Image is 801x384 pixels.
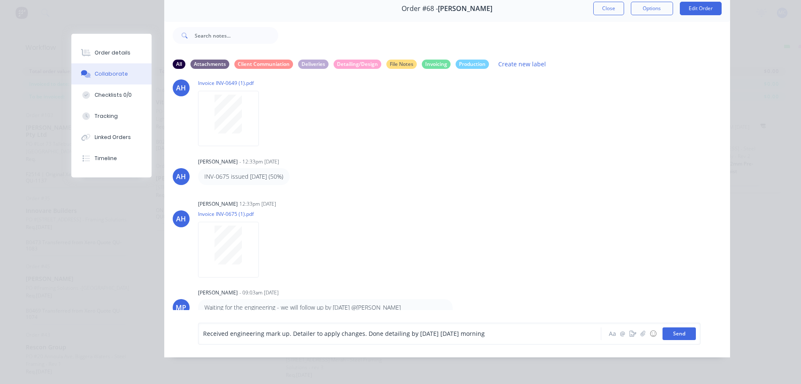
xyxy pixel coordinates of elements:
button: Options [631,2,673,15]
button: Order details [71,42,152,63]
div: AH [176,83,186,93]
button: Send [663,327,696,340]
input: Search notes... [195,27,278,44]
p: Invoice INV-0649 (1).pdf [198,79,267,87]
div: Client Communiation [234,60,293,69]
span: Order #68 - [402,5,438,13]
p: Waiting for the engineering - we will follow up by [DATE] @[PERSON_NAME] [PERSON_NAME] [204,303,446,321]
span: Received engineering mark up. Detailer to apply changes. Done detailing by [DATE] [DATE] morning [203,330,485,338]
button: Close [593,2,624,15]
button: Tracking [71,106,152,127]
button: Linked Orders [71,127,152,148]
div: Attachments [190,60,229,69]
div: Detailing/Design [334,60,381,69]
div: Deliveries [298,60,329,69]
button: Timeline [71,148,152,169]
button: Aa [608,329,618,339]
div: - 12:33pm [DATE] [239,158,279,166]
div: Checklists 0/0 [95,91,132,99]
div: MP [176,302,186,313]
div: 12:33pm [DATE] [239,200,276,208]
button: Edit Order [680,2,722,15]
div: Production [456,60,489,69]
button: Checklists 0/0 [71,84,152,106]
button: Collaborate [71,63,152,84]
button: @ [618,329,628,339]
div: File Notes [386,60,417,69]
p: Invoice INV-0675 (1).pdf [198,210,267,218]
div: [PERSON_NAME] [198,158,238,166]
button: ☺ [648,329,658,339]
div: AH [176,214,186,224]
div: Collaborate [95,70,128,78]
div: [PERSON_NAME] [198,200,238,208]
span: [PERSON_NAME] [438,5,492,13]
p: INV-0675 issued [DATE] (50%) [204,172,283,181]
div: Invoicing [422,60,451,69]
button: Create new label [494,58,551,70]
div: - 09:03am [DATE] [239,289,279,297]
div: Linked Orders [95,133,131,141]
div: AH [176,172,186,182]
div: Timeline [95,155,117,162]
div: Order details [95,49,130,57]
div: [PERSON_NAME] [198,289,238,297]
div: Tracking [95,112,118,120]
div: All [173,60,185,69]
